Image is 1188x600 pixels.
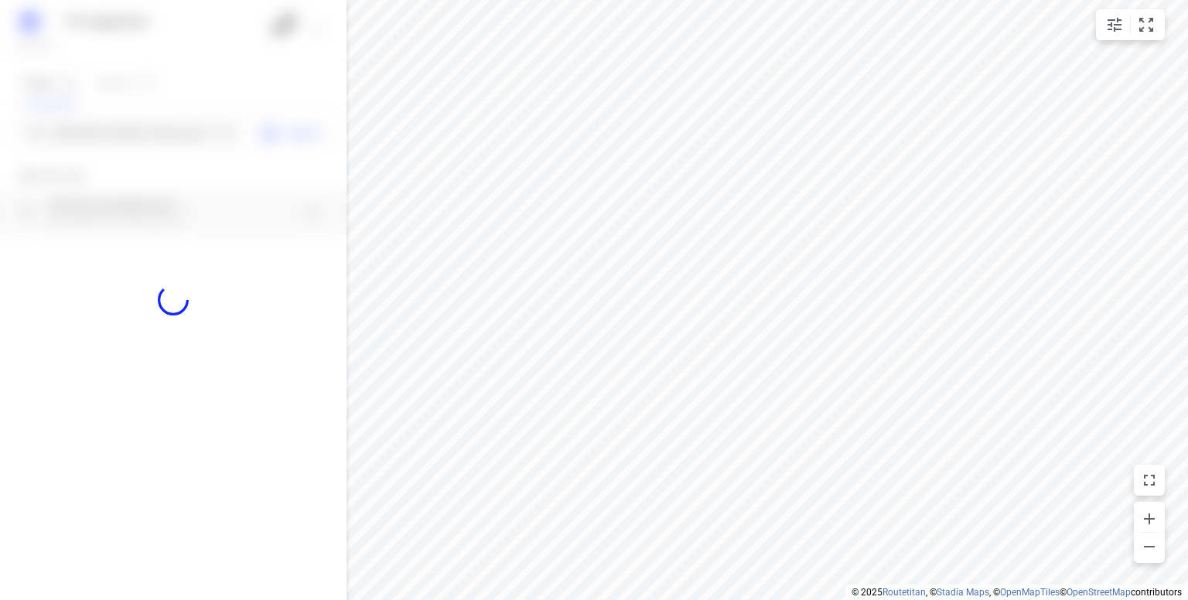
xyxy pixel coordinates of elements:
a: OpenMapTiles [1000,587,1060,598]
button: Fit zoom [1131,9,1162,40]
li: © 2025 , © , © © contributors [852,587,1182,598]
a: OpenStreetMap [1067,587,1131,598]
a: Stadia Maps [937,587,989,598]
button: Map settings [1099,9,1130,40]
div: small contained button group [1096,9,1165,40]
a: Routetitan [882,587,926,598]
